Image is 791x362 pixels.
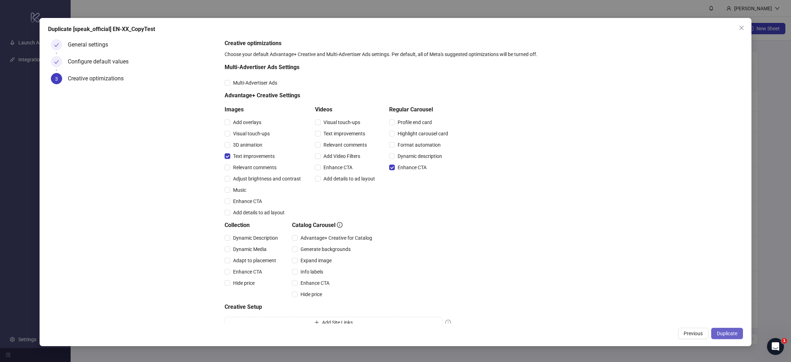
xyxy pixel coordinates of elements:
[321,175,378,183] span: Add details to ad layout
[225,63,451,72] h5: Multi-Advertiser Ads Settings
[678,328,708,339] button: Previous
[225,317,442,328] button: Add Site Links
[225,105,304,114] h5: Images
[337,222,343,228] span: info-circle
[68,39,114,50] div: General settings
[230,279,257,287] span: Hide price
[711,328,743,339] button: Duplicate
[225,50,740,58] div: Choose your default Advantage+ Creative and Multi-Advertiser Ads settings. Per default, all of Me...
[54,43,59,48] span: check
[225,39,740,48] h5: Creative optimizations
[298,234,375,242] span: Advantage+ Creative for Catalog
[230,268,265,276] span: Enhance CTA
[54,60,59,65] span: check
[445,320,451,325] span: exclamation-circle
[298,245,353,253] span: Generate backgrounds
[298,257,334,264] span: Expand image
[292,221,375,229] h5: Catalog Carousel
[230,118,264,126] span: Add overlays
[767,338,784,355] iframe: Intercom live chat
[321,130,368,137] span: Text improvements
[68,56,134,67] div: Configure default values
[717,331,737,336] span: Duplicate
[225,303,451,311] h5: Creative Setup
[736,22,747,33] button: Close
[230,257,279,264] span: Adapt to placement
[230,152,278,160] span: Text improvements
[298,268,326,276] span: Info labels
[230,175,304,183] span: Adjust brightness and contrast
[298,290,325,298] span: Hide price
[322,320,353,325] span: Add Site Links
[321,118,363,126] span: Visual touch-ups
[395,152,445,160] span: Dynamic description
[230,141,265,149] span: 3D animation
[225,91,451,100] h5: Advantage+ Creative Settings
[781,338,787,344] span: 1
[298,279,332,287] span: Enhance CTA
[395,118,435,126] span: Profile end card
[395,141,444,149] span: Format automation
[321,141,370,149] span: Relevant comments
[225,221,281,229] h5: Collection
[321,164,355,171] span: Enhance CTA
[395,164,429,171] span: Enhance CTA
[230,130,273,137] span: Visual touch-ups
[48,25,743,33] div: Duplicate [speak_official] EN-XX_CopyTest
[395,130,451,137] span: Highlight carousel card
[739,25,744,31] span: close
[315,105,378,114] h5: Videos
[230,234,281,242] span: Dynamic Description
[68,73,129,84] div: Creative optimizations
[55,76,58,82] span: 3
[230,245,269,253] span: Dynamic Media
[230,209,287,216] span: Add details to ad layout
[230,197,265,205] span: Enhance CTA
[230,79,280,87] span: Multi-Advertiser Ads
[230,164,279,171] span: Relevant comments
[684,331,703,336] span: Previous
[321,152,363,160] span: Add Video Filters
[230,186,249,194] span: Music
[389,105,451,114] h5: Regular Carousel
[314,320,319,325] span: plus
